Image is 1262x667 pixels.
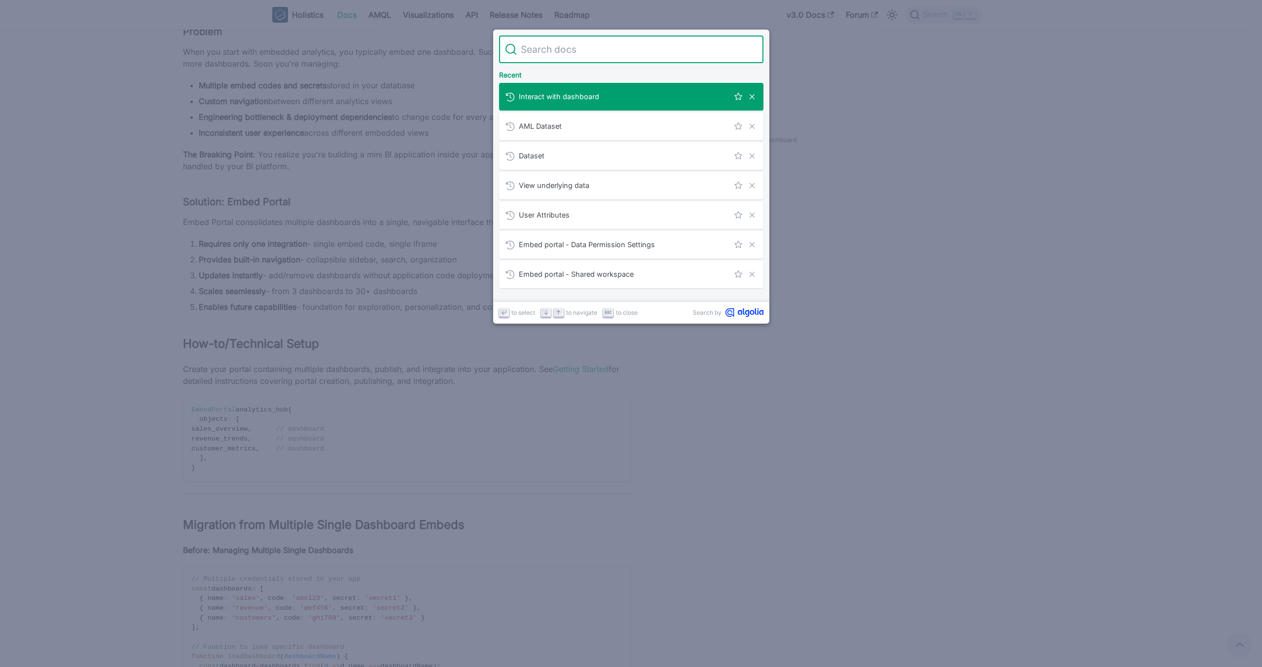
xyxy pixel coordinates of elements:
span: Search by [693,308,721,317]
span: Interact with dashboard [519,92,729,101]
button: Remove this search from history [747,210,757,221]
button: Save this search [733,180,744,191]
span: Dataset [519,151,729,160]
button: Remove this search from history [747,121,757,132]
a: Interact with dashboard [499,83,763,111]
span: AML Dataset [519,121,729,131]
a: Embed portal - Data Permission Settings [499,231,763,259]
span: to select [511,308,535,317]
svg: Enter key [500,309,507,316]
button: Remove this search from history [747,150,757,161]
div: Recent [497,63,765,83]
a: Embed portal - Shared workspace [499,260,763,288]
svg: Arrow down [542,309,550,316]
a: User Attributes [499,201,763,229]
button: Save this search [733,91,744,102]
svg: Arrow up [555,309,562,316]
button: Remove this search from history [747,269,757,280]
span: User Attributes [519,210,729,220]
button: Save this search [733,239,744,250]
span: Embed portal - Shared workspace [519,269,729,279]
svg: Algolia [725,308,763,317]
button: Remove this search from history [747,180,757,191]
a: View underlying data [499,172,763,199]
a: Search byAlgolia [693,308,763,317]
button: Save this search [733,150,744,161]
button: Save this search [733,121,744,132]
span: to close [616,308,638,317]
svg: Escape key [605,309,612,316]
input: Search docs [517,36,757,63]
button: Remove this search from history [747,239,757,250]
span: Embed portal - Data Permission Settings [519,240,729,249]
a: Dataset [499,142,763,170]
button: Save this search [733,269,744,280]
button: Remove this search from history [747,91,757,102]
button: Save this search [733,210,744,221]
span: View underlying data [519,181,729,190]
span: to navigate [566,308,597,317]
a: AML Dataset [499,112,763,140]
